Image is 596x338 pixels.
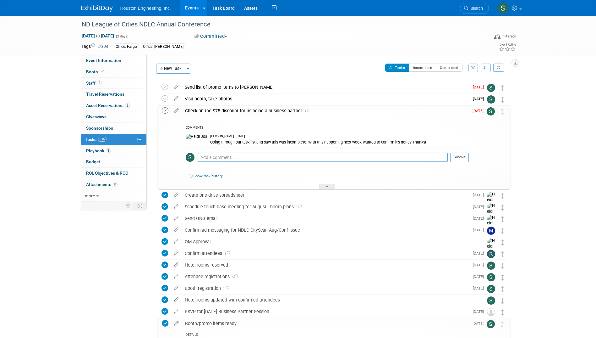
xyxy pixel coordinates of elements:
img: Matt Thompson [487,227,495,235]
span: [DATE] [473,85,487,89]
a: Travel Reservations [81,89,146,100]
a: edit [171,239,182,245]
i: Move task [501,251,504,257]
span: 83% [98,137,107,142]
span: 5 [230,275,238,279]
span: Staff [86,81,102,86]
td: Tags [81,43,108,50]
i: Move task [501,321,504,327]
img: Heidi Joarnt [487,238,496,261]
span: [DATE] [473,263,487,267]
div: Hotel rooms reserved [182,260,469,270]
img: Savannah Hartsoch [487,84,495,92]
button: Incomplete [409,64,436,72]
span: Sponsorships [86,126,113,131]
img: Heidi Joarnt [186,134,207,140]
i: Move task [501,274,504,280]
div: OM Approval [182,236,474,247]
a: edit [171,216,182,221]
img: Shawn Mistelski [487,95,495,104]
span: 1 [302,109,310,113]
a: Event Information [81,55,146,66]
div: COMMENTS [186,125,469,132]
img: Savannah Hartsoch [186,153,194,162]
i: Move task [501,85,504,91]
div: Hotel rooms updated with confirmed attendees [182,295,474,305]
span: 3 [106,148,111,153]
a: Edit [98,44,108,49]
span: Tasks [85,137,107,142]
td: Personalize Event Tab Strip [123,202,134,210]
a: edit [171,84,182,90]
button: Completed [436,64,462,72]
a: more [81,190,146,201]
i: Move task [501,228,504,234]
span: more [85,193,95,198]
span: Playbook [86,148,111,153]
span: Asset Reservations [86,103,130,108]
div: ND League of Cities NDLC Annual Conference [79,19,479,30]
button: Committed [192,33,230,40]
a: edit [171,309,182,314]
span: 8 [113,182,118,187]
a: edit [171,285,182,291]
button: Submit [450,153,469,162]
img: Heidi Joarnt [487,203,496,226]
div: Check on the $75 discount for us being a business partner [182,105,469,116]
div: Confirm attendees [182,248,469,259]
div: Send list of promo items to [PERSON_NAME] [182,82,469,93]
img: Unassigned [487,308,495,316]
a: edit [171,204,182,210]
i: Move task [501,97,504,103]
div: DETAILS [186,333,469,338]
span: Giveaways [86,114,107,119]
span: Booth [86,69,105,74]
a: Budget [81,156,146,167]
span: [DATE] [473,309,487,314]
div: Visit booth, take photos [182,93,469,104]
i: Move task [501,263,504,269]
div: Attendee registrations [182,271,469,282]
a: Show task history [194,174,222,178]
img: Savannah Hartsoch [497,2,509,14]
img: Heidi Joarnt [487,215,496,237]
a: edit [171,227,182,233]
img: ExhibitDay [81,5,113,12]
i: Move task [501,193,504,199]
a: edit [171,96,182,102]
a: Attachments8 [81,179,146,190]
div: Create one drive spreadsheet [182,190,469,200]
div: Event Rating [499,43,516,46]
div: Going through our task list and saw this was incomplete. With this happening next week, wanted to... [210,139,469,145]
span: [DATE] [473,97,487,101]
td: Toggle Event Tabs [134,202,146,210]
a: edit [171,297,182,303]
span: Event Information [86,58,121,63]
button: New Task [156,64,185,74]
a: Booth [81,66,146,77]
i: Move task [501,205,504,211]
div: Booth registration [182,283,469,294]
div: In-Person [501,34,516,39]
i: Move task [501,286,504,292]
a: edit [171,251,182,256]
span: [DATE] [473,251,487,256]
span: [DATE] [473,228,487,232]
span: 1 [222,252,230,256]
div: Schedule touch base meeting for August - booth plans [182,201,469,212]
i: Move task [501,216,504,222]
i: Booth reservation complete [101,70,104,73]
span: [DATE] [473,286,487,290]
span: [DATE] [473,274,487,279]
img: Savannah Hartsoch [487,285,495,293]
a: edit [171,262,182,268]
i: Move task [501,309,504,315]
span: Budget [86,159,100,164]
span: [DATE] [473,216,487,221]
a: Playbook3 [81,145,146,156]
div: Office: Fargo [114,43,139,50]
a: Giveaways [81,111,146,122]
a: edit [171,321,182,326]
img: randy engelstad [487,250,495,258]
div: RSVP for [DATE] Business Partner Session [182,306,469,317]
